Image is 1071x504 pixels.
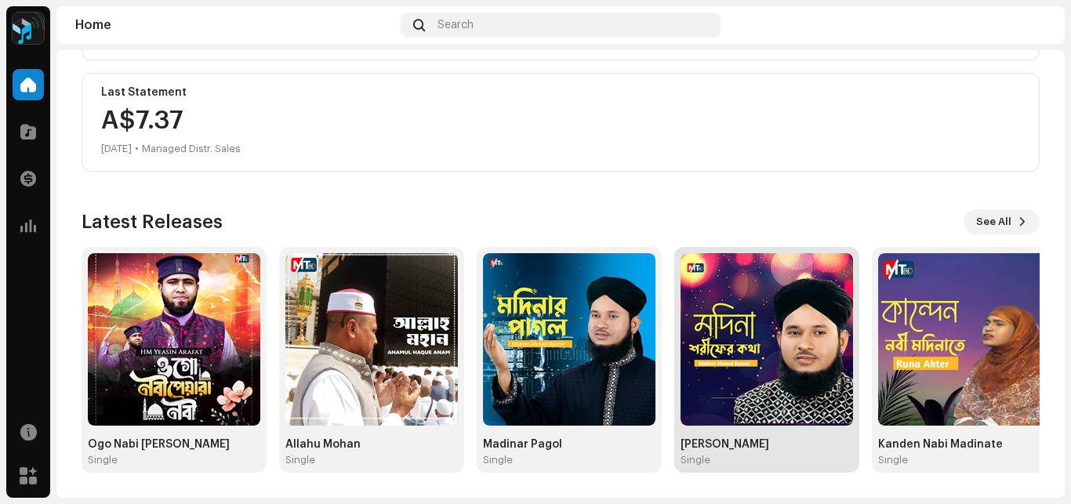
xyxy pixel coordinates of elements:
[681,454,710,466] div: Single
[88,454,118,466] div: Single
[285,454,315,466] div: Single
[135,140,139,158] div: •
[681,438,853,451] div: [PERSON_NAME]
[142,140,241,158] div: Managed Distr. Sales
[82,73,1040,172] re-o-card-value: Last Statement
[101,86,1020,99] div: Last Statement
[75,19,394,31] div: Home
[88,253,260,426] img: e1dcb96d-ce1a-4d47-b648-d79d19e787e2
[483,253,655,426] img: 5152ba1c-6acf-4cc7-a04c-336d9f56ebd2
[976,206,1011,237] span: See All
[878,454,908,466] div: Single
[285,438,458,451] div: Allahu Mohan
[681,253,853,426] img: 4de184ff-551f-4fa5-9232-299ad694a613
[101,140,132,158] div: [DATE]
[878,438,1051,451] div: Kanden Nabi Madinate
[878,253,1051,426] img: c9762cd6-6562-4821-bdb2-aa5b5bdbbdd9
[88,438,260,451] div: Ogo Nabi [PERSON_NAME]
[964,209,1040,234] button: See All
[82,209,223,234] h3: Latest Releases
[483,454,513,466] div: Single
[13,13,44,44] img: 2dae3d76-597f-44f3-9fef-6a12da6d2ece
[483,438,655,451] div: Madinar Pagol
[285,253,458,426] img: 050b37bb-dfc3-4571-aff6-768164a86499
[1021,13,1046,38] img: 7d0788ab-97fc-439a-a891-13ed371a495d
[437,19,474,31] span: Search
